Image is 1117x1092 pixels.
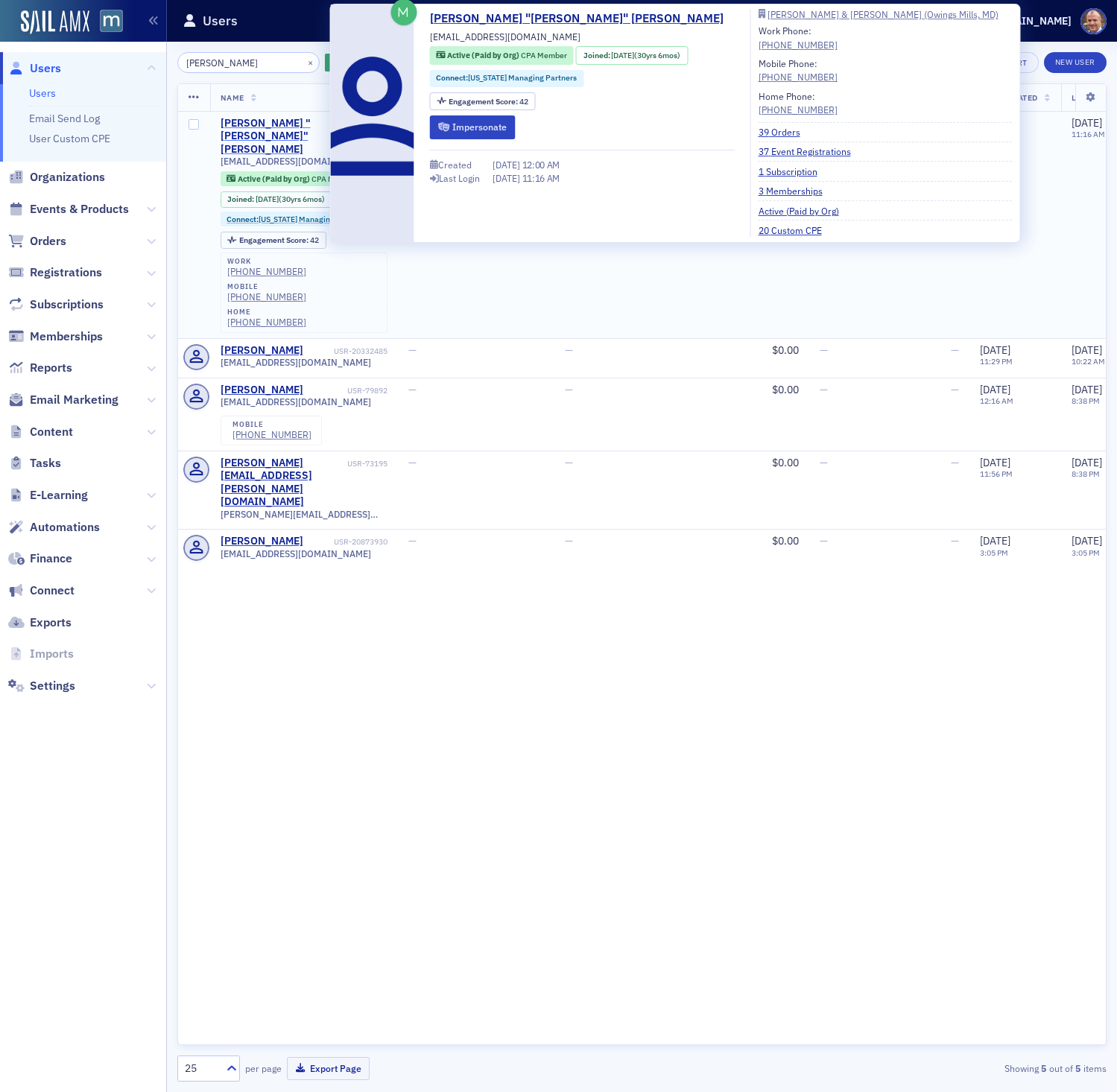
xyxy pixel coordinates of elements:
span: — [951,343,959,357]
div: USR-79892 [306,386,387,396]
img: SailAMX [21,10,89,34]
span: — [820,343,828,357]
a: [PERSON_NAME] "[PERSON_NAME]" [PERSON_NAME] [430,10,735,28]
time: 8:38 PM [1072,396,1100,406]
span: — [565,456,573,469]
a: Connect:[US_STATE] Managing Partners [436,72,577,84]
a: [PHONE_NUMBER] [227,317,306,328]
div: Joined: 1995-02-23 00:00:00 [221,191,332,208]
span: — [565,534,573,547]
a: [PHONE_NUMBER] [759,70,838,83]
a: Reports [8,360,72,376]
span: — [820,383,828,396]
div: USR-20332485 [306,346,387,356]
span: [EMAIL_ADDRESS][DOMAIN_NAME] [430,30,580,43]
span: Connect : [436,72,468,83]
a: Active (Paid by Org) [759,204,850,218]
div: 42 [239,236,319,244]
h1: Users [203,12,238,30]
span: Events & Products [30,201,129,218]
span: Joined : [583,50,612,62]
span: $0.00 [772,456,799,469]
div: Created [438,161,472,169]
span: 11:16 AM [522,172,560,184]
label: per page [245,1061,282,1075]
div: Engagement Score: 42 [221,232,326,248]
time: 11:56 PM [980,469,1013,479]
time: 10:22 AM [1072,356,1105,366]
time: 11:29 PM [980,356,1013,366]
a: Connect [8,582,75,599]
span: [EMAIL_ADDRESS][DOMAIN_NAME] [221,357,371,368]
time: 11:16 AM [1072,129,1105,139]
a: Email Marketing [8,392,118,408]
div: USR-20873930 [306,537,387,547]
time: 3:05 PM [980,547,1008,558]
div: Active (Paid by Org): Active (Paid by Org): CPA Member [430,46,574,65]
a: User Custom CPE [29,132,110,145]
a: Events & Products [8,201,129,218]
span: CPA Member [521,50,567,60]
span: Active (Paid by Org) [238,174,311,184]
div: Connect: [430,70,584,87]
a: [PERSON_NAME] [221,344,303,358]
span: Name [221,92,244,103]
a: Email Send Log [29,112,100,125]
span: [PERSON_NAME][EMAIL_ADDRESS][PERSON_NAME][DOMAIN_NAME] [221,509,387,520]
a: [PHONE_NUMBER] [759,103,838,116]
a: Users [8,60,61,77]
span: — [820,534,828,547]
span: — [951,383,959,396]
span: [DATE] [1072,456,1102,469]
div: (30yrs 6mos) [256,194,325,204]
a: Imports [8,646,74,662]
span: Organizations [30,169,105,185]
a: Automations [8,519,100,536]
span: — [951,534,959,547]
time: 3:05 PM [1072,547,1100,558]
a: [PHONE_NUMBER] [232,429,311,440]
a: Connect:[US_STATE] Managing Partners [227,215,367,224]
span: Tasks [30,455,61,472]
span: [DATE] [493,172,522,184]
span: [DATE] [256,194,279,204]
button: [DOMAIN_NAME] [975,16,1077,26]
span: Orders [30,233,66,250]
span: [DATE] [493,159,522,171]
a: 20 Custom CPE [759,223,833,237]
a: Memberships [8,328,103,345]
span: E-Learning [30,487,88,504]
a: Subscriptions [8,296,104,313]
span: Engagement Score : [239,235,310,245]
span: — [565,343,573,357]
div: Joined: 1995-02-23 00:00:00 [576,46,688,65]
span: $0.00 [772,534,799,547]
div: [PHONE_NUMBER] [759,38,838,51]
a: Organizations [8,169,105,185]
span: [EMAIL_ADDRESS][DOMAIN_NAME] [221,396,371,407]
span: [DATE] [980,383,1010,396]
a: E-Learning [8,487,88,504]
a: [PERSON_NAME] "[PERSON_NAME]" [PERSON_NAME] [221,117,344,156]
div: [PHONE_NUMBER] [227,291,306,302]
button: Impersonate [430,115,516,139]
a: Active (Paid by Org) CPA Member [436,50,566,62]
div: USR-73195 [347,459,387,469]
time: 12:16 AM [980,396,1013,406]
div: [PHONE_NUMBER] [227,266,306,277]
div: (30yrs 6mos) [611,50,680,62]
span: [DATE] [1072,116,1102,130]
strong: 5 [1073,1061,1083,1075]
span: Automations [30,519,100,536]
div: Last Login [439,174,480,182]
span: — [408,343,417,357]
span: $0.00 [772,383,799,396]
span: Finance [30,550,72,567]
a: 3 Memberships [759,184,834,197]
a: [PERSON_NAME] [221,535,303,548]
div: mobile [227,282,306,291]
